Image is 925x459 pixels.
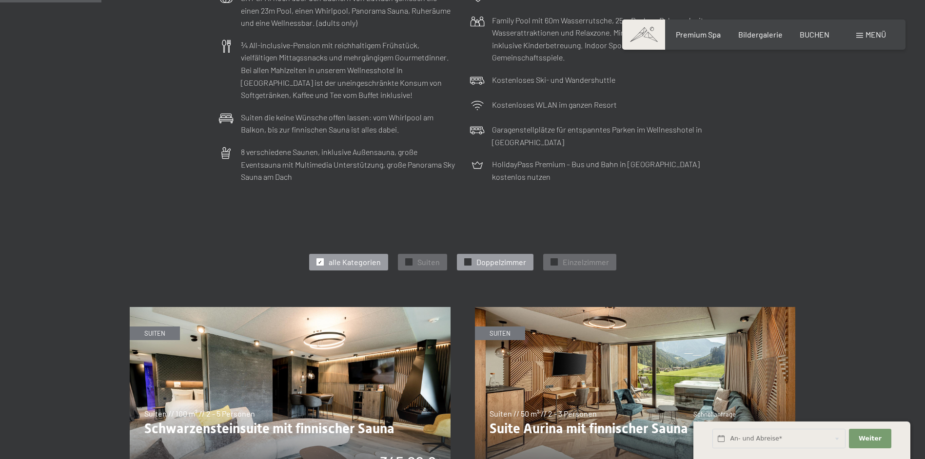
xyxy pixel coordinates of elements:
[676,30,721,39] a: Premium Spa
[466,259,470,266] span: ✓
[329,257,381,268] span: alle Kategorien
[866,30,886,39] span: Menü
[241,39,455,101] p: ¾ All-inclusive-Pension mit reichhaltigem Frühstück, vielfältigen Mittagssnacks und mehrgängigem ...
[492,14,707,64] p: Family Pool mit 60m Wasserrutsche, 25m Becken, Babypool mit Wasserattraktionen und Relaxzone. Min...
[800,30,829,39] a: BUCHEN
[859,434,882,443] span: Weiter
[552,259,556,266] span: ✓
[241,146,455,183] p: 8 verschiedene Saunen, inklusive Außensauna, große Eventsauna mit Multimedia Unterstützung, große...
[738,30,783,39] a: Bildergalerie
[693,410,736,418] span: Schnellanfrage
[318,259,322,266] span: ✓
[476,257,526,268] span: Doppelzimmer
[492,158,707,183] p: HolidayPass Premium – Bus und Bahn in [GEOGRAPHIC_DATA] kostenlos nutzen
[492,123,707,148] p: Garagenstellplätze für entspanntes Parken im Wellnesshotel in [GEOGRAPHIC_DATA]
[475,307,796,313] a: Suite Aurina mit finnischer Sauna
[492,98,617,111] p: Kostenloses WLAN im ganzen Resort
[563,257,609,268] span: Einzelzimmer
[241,111,455,136] p: Suiten die keine Wünsche offen lassen: vom Whirlpool am Balkon, bis zur finnischen Sauna ist alle...
[130,307,451,313] a: Schwarzensteinsuite mit finnischer Sauna
[492,74,615,86] p: Kostenloses Ski- und Wandershuttle
[849,429,891,449] button: Weiter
